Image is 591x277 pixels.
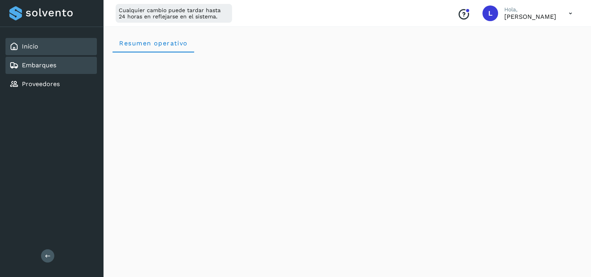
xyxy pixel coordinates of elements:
div: Cualquier cambio puede tardar hasta 24 horas en reflejarse en el sistema. [116,4,232,23]
a: Proveedores [22,80,60,88]
div: Embarques [5,57,97,74]
div: Inicio [5,38,97,55]
a: Embarques [22,61,56,69]
span: Resumen operativo [119,40,188,47]
p: Hola, [504,6,556,13]
p: Lucy [504,13,556,20]
a: Inicio [22,43,38,50]
div: Proveedores [5,76,97,93]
